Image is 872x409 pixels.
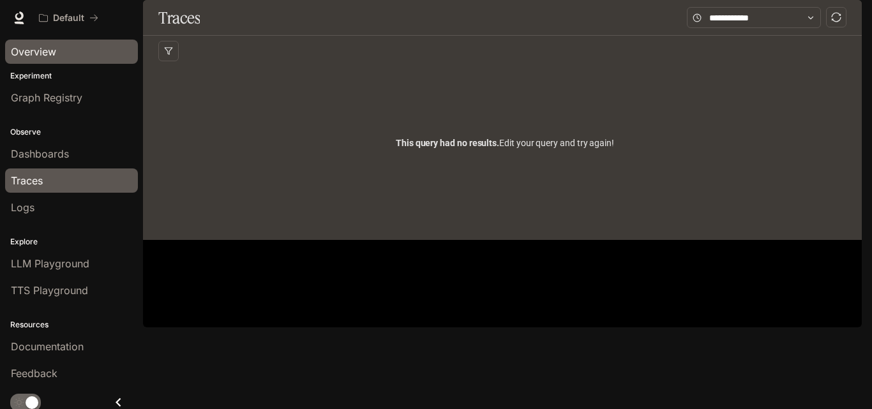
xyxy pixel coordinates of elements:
h1: Traces [158,5,200,31]
button: All workspaces [33,5,104,31]
span: sync [831,12,841,22]
span: This query had no results. [396,138,499,148]
p: Default [53,13,84,24]
span: Edit your query and try again! [396,136,614,150]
